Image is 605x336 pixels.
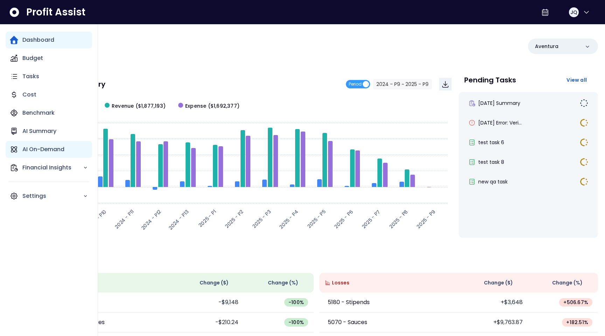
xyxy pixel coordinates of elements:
[566,319,588,326] span: + 182.51 %
[478,159,504,166] span: test task 8
[328,298,370,307] p: 5180 - Stipends
[200,279,229,287] span: Change ( $ )
[332,279,349,287] span: Losses
[580,158,588,166] img: In Progress
[373,79,432,89] button: 2024 - P9 ~ 2025 - P9
[580,99,588,107] img: Not yet Started
[22,54,43,62] p: Budget
[35,257,598,264] p: Wins & Losses
[22,163,83,172] p: Financial Insights
[185,102,239,110] span: Expense ($1,692,377)
[22,90,36,99] p: Cost
[360,208,382,230] text: 2025 - P7
[478,139,504,146] span: test task 6
[167,208,190,231] text: 2024 - P13
[478,178,508,185] span: new qa task
[223,208,245,229] text: 2025 - P2
[478,119,522,126] span: [DATE] Error: Veri...
[174,313,244,332] td: -$210.24
[349,80,362,88] span: Period
[464,76,516,83] p: Pending Tasks
[459,293,528,313] td: +$3,648
[563,299,588,306] span: + 506.67 %
[251,208,272,229] text: 2025 - P3
[561,74,592,86] button: View all
[328,318,367,327] p: 5070 - Sauces
[22,72,39,81] p: Tasks
[113,208,135,230] text: 2024 - P11
[415,208,437,230] text: 2025 - P9
[580,138,588,147] img: In Progress
[570,9,577,16] span: JQ
[478,100,520,107] span: [DATE] Summary
[22,36,54,44] p: Dashboard
[580,119,588,127] img: In Progress
[174,293,244,313] td: -$9,148
[22,145,64,154] p: AI On-Demand
[26,6,85,19] span: Profit Assist
[439,78,452,90] button: Download
[388,208,409,230] text: 2025 - P8
[197,208,218,229] text: 2025 - P1
[484,279,513,287] span: Change ( $ )
[459,313,528,332] td: +$9,763.87
[566,76,587,83] span: View all
[22,127,56,135] p: AI Summary
[552,279,583,287] span: Change (%)
[535,43,558,50] p: Aventura
[306,208,327,229] text: 2025 - P5
[333,208,355,230] text: 2025 - P6
[268,279,298,287] span: Change (%)
[288,319,304,326] span: -100 %
[22,192,83,200] p: Settings
[140,208,163,231] text: 2024 - P12
[112,102,166,110] span: Revenue ($1,877,193)
[278,208,300,230] text: 2025 - P4
[580,177,588,186] img: In Progress
[288,299,304,306] span: -100 %
[22,109,55,117] p: Benchmark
